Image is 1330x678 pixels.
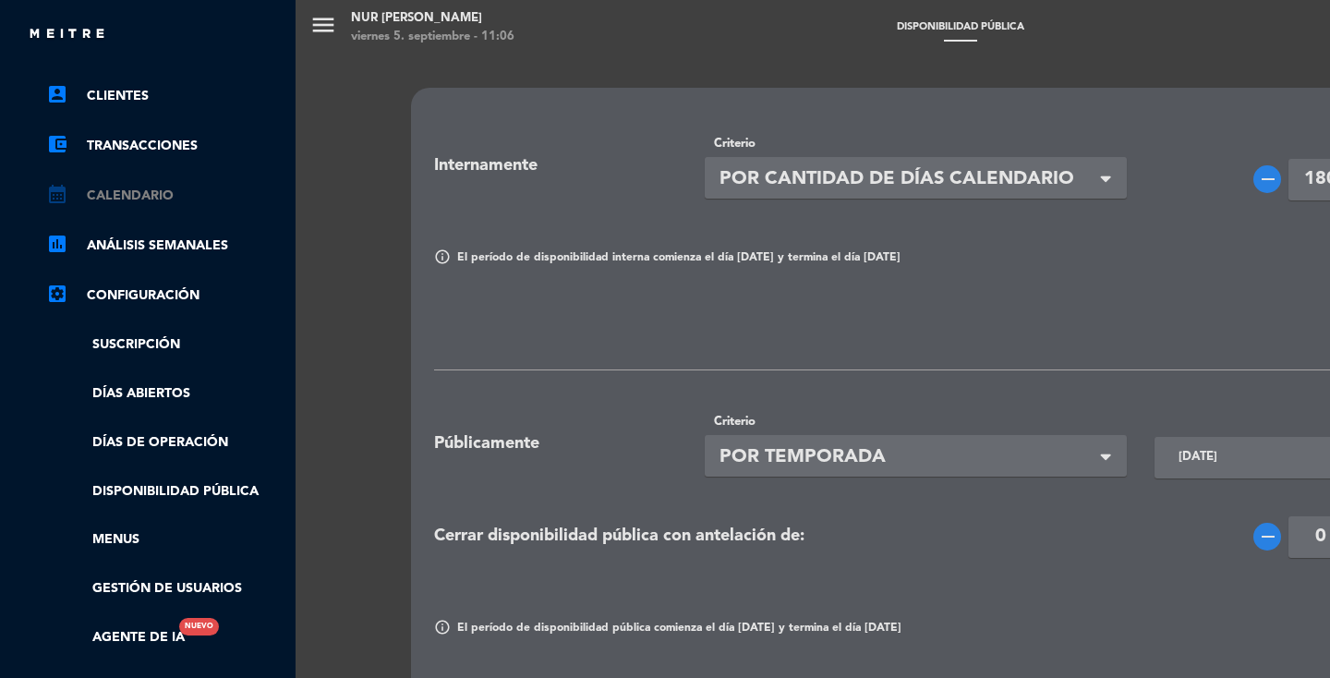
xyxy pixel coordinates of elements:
a: Suscripción [46,334,286,356]
img: MEITRE [28,28,106,42]
a: calendar_monthCalendario [46,185,286,207]
a: Días de Operación [46,432,286,454]
i: settings_applications [46,283,68,305]
a: account_boxClientes [46,85,286,107]
i: calendar_month [46,183,68,205]
a: Días abiertos [46,383,286,405]
a: account_balance_walletTransacciones [46,135,286,157]
a: Agente de IANuevo [46,627,185,648]
a: Disponibilidad pública [46,481,286,502]
a: Gestión de usuarios [46,578,286,599]
a: assessmentANÁLISIS SEMANALES [46,235,286,257]
i: account_box [46,83,68,105]
i: assessment [46,233,68,255]
i: account_balance_wallet [46,133,68,155]
a: Menus [46,529,286,551]
div: Nuevo [179,618,219,636]
a: Configuración [46,285,286,307]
